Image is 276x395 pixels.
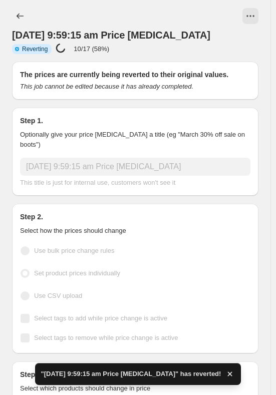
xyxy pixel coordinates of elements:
[74,45,109,53] p: 10/17 (58%)
[20,130,250,150] p: Optionally give your price [MEDICAL_DATA] a title (eg "March 30% off sale on boots")
[41,369,221,379] span: "[DATE] 9:59:15 am Price [MEDICAL_DATA]" has reverted!
[34,269,120,277] span: Set product prices individually
[34,334,178,341] span: Select tags to remove while price change is active
[22,45,48,53] span: Reverting
[20,116,250,126] h2: Step 1.
[20,369,250,379] h2: Step 3.
[34,292,82,299] span: Use CSV upload
[12,30,210,41] span: [DATE] 9:59:15 am Price [MEDICAL_DATA]
[20,226,250,236] p: Select how the prices should change
[34,247,114,254] span: Use bulk price change rules
[20,83,193,90] i: This job cannot be edited because it has already completed.
[20,158,250,176] input: 30% off holiday sale
[34,314,167,322] span: Select tags to add while price change is active
[20,70,250,80] h2: The prices are currently being reverted to their original values.
[12,8,28,24] button: Price change jobs
[20,212,250,222] h2: Step 2.
[20,383,250,393] p: Select which products should change in price
[242,8,258,24] button: View actions for 28 Aug 2025, 9:59:15 am Price change job
[20,179,175,186] span: This title is just for internal use, customers won't see it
